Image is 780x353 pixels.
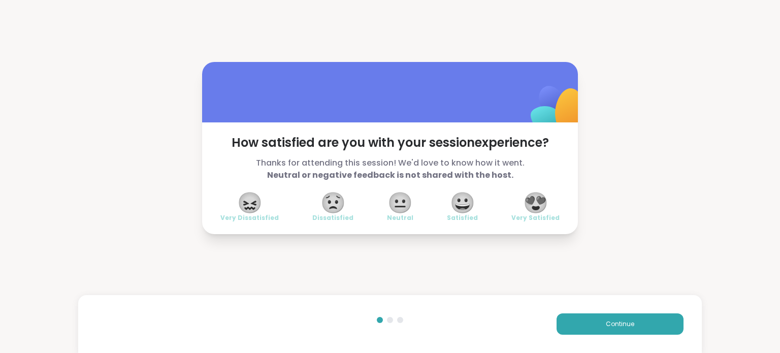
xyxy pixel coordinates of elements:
span: Thanks for attending this session! We'd love to know how it went. [220,157,560,181]
span: How satisfied are you with your session experience? [220,135,560,151]
span: 😍 [523,194,548,212]
span: Dissatisfied [312,214,353,222]
span: Very Satisfied [511,214,560,222]
img: ShareWell Logomark [507,59,608,161]
span: Very Dissatisfied [220,214,279,222]
span: 😐 [387,194,413,212]
b: Neutral or negative feedback is not shared with the host. [267,169,513,181]
span: 😟 [320,194,346,212]
span: 😖 [237,194,263,212]
span: Satisfied [447,214,478,222]
span: Continue [606,319,634,329]
span: 😀 [450,194,475,212]
span: Neutral [387,214,413,222]
button: Continue [557,313,684,335]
